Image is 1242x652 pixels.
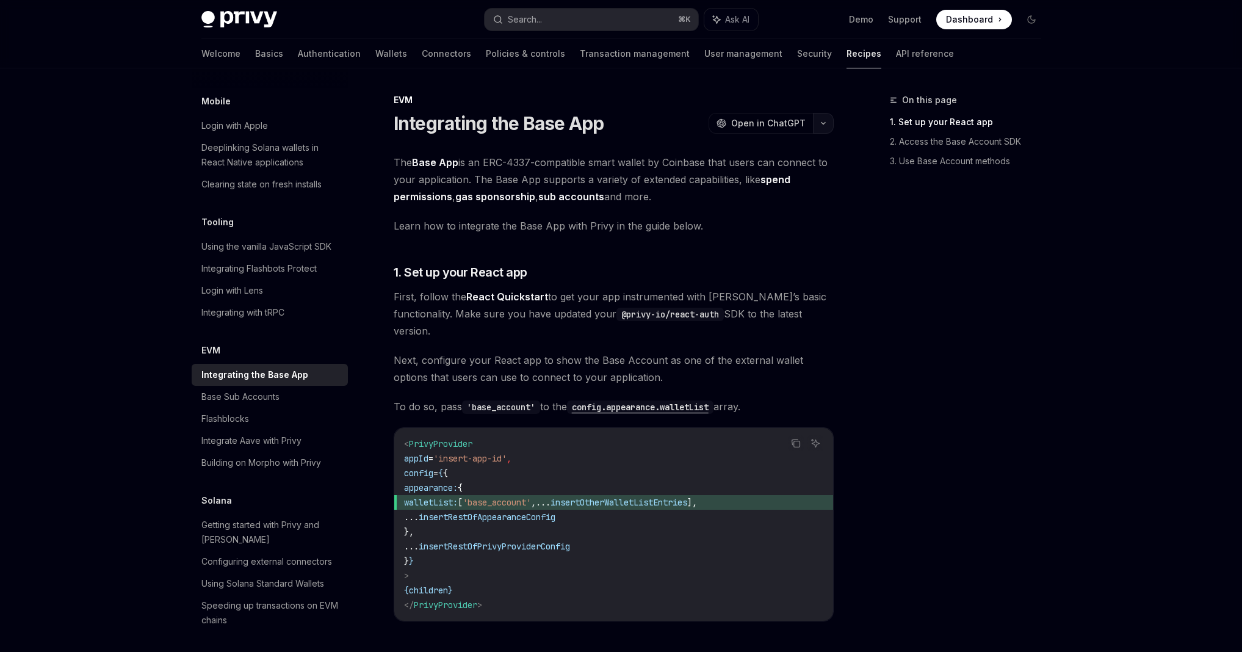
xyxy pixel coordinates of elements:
a: Deeplinking Solana wallets in React Native applications [192,137,348,173]
a: Using Solana Standard Wallets [192,573,348,595]
a: Authentication [298,39,361,68]
a: Security [797,39,832,68]
div: EVM [394,94,834,106]
span: ... [536,497,551,508]
a: React Quickstart [466,291,548,303]
div: Building on Morpho with Privy [201,455,321,470]
div: Search... [508,12,542,27]
a: Integrating the Base App [192,364,348,386]
div: Using Solana Standard Wallets [201,576,324,591]
h5: EVM [201,343,220,358]
span: = [433,468,438,479]
button: Toggle dark mode [1022,10,1041,29]
span: , [531,497,536,508]
span: } [404,556,409,567]
a: Integrating with tRPC [192,302,348,324]
a: Support [888,13,922,26]
a: Using the vanilla JavaScript SDK [192,236,348,258]
strong: Base App [412,156,458,168]
span: Dashboard [946,13,993,26]
span: PrivyProvider [414,599,477,610]
a: Demo [849,13,873,26]
span: ... [404,541,419,552]
span: To do so, pass to the array. [394,398,834,415]
a: Wallets [375,39,407,68]
span: walletList: [404,497,458,508]
a: Basics [255,39,283,68]
button: Search...⌘K [485,9,698,31]
div: Configuring external connectors [201,554,332,569]
a: Base Sub Accounts [192,386,348,408]
span: = [428,453,433,464]
div: Deeplinking Solana wallets in React Native applications [201,140,341,170]
span: 'insert-app-id' [433,453,507,464]
a: Getting started with Privy and [PERSON_NAME] [192,514,348,551]
div: Base Sub Accounts [201,389,280,404]
a: 3. Use Base Account methods [890,151,1051,171]
div: Flashblocks [201,411,249,426]
div: Login with Apple [201,118,268,133]
span: insertOtherWalletListEntries [551,497,687,508]
span: insertRestOfAppearanceConfig [419,512,555,523]
span: , [507,453,511,464]
a: Integrate Aave with Privy [192,430,348,452]
a: gas sponsorship [455,190,535,203]
a: API reference [896,39,954,68]
a: Clearing state on fresh installs [192,173,348,195]
a: Integrating Flashbots Protect [192,258,348,280]
button: Ask AI [807,435,823,451]
h5: Solana [201,493,232,508]
button: Ask AI [704,9,758,31]
a: Transaction management [580,39,690,68]
div: Using the vanilla JavaScript SDK [201,239,331,254]
span: { [438,468,443,479]
a: 2. Access the Base Account SDK [890,132,1051,151]
span: ], [687,497,697,508]
span: children [409,585,448,596]
button: Copy the contents from the code block [788,435,804,451]
code: @privy-io/react-auth [616,308,724,321]
div: Getting started with Privy and [PERSON_NAME] [201,518,341,547]
span: ⌘ K [678,15,691,24]
a: config.appearance.walletList [567,400,713,413]
span: > [404,570,409,581]
span: PrivyProvider [409,438,472,449]
a: Login with Apple [192,115,348,137]
a: Connectors [422,39,471,68]
a: sub accounts [538,190,604,203]
h5: Mobile [201,94,231,109]
span: 'base_account' [463,497,531,508]
span: [ [458,497,463,508]
a: Flashblocks [192,408,348,430]
span: Next, configure your React app to show the Base Account as one of the external wallet options tha... [394,352,834,386]
span: insertRestOfPrivyProviderConfig [419,541,570,552]
span: { [458,482,463,493]
span: Ask AI [725,13,749,26]
img: dark logo [201,11,277,28]
span: { [443,468,448,479]
span: 1. Set up your React app [394,264,527,281]
span: > [477,599,482,610]
a: Speeding up transactions on EVM chains [192,595,348,631]
div: Integrate Aave with Privy [201,433,301,448]
a: Configuring external connectors [192,551,348,573]
h5: Tooling [201,215,234,230]
a: Login with Lens [192,280,348,302]
span: Learn how to integrate the Base App with Privy in the guide below. [394,217,834,234]
span: Open in ChatGPT [731,117,806,129]
a: Dashboard [936,10,1012,29]
div: Integrating Flashbots Protect [201,261,317,276]
span: config [404,468,433,479]
button: Open in ChatGPT [709,113,813,134]
a: User management [704,39,782,68]
code: config.appearance.walletList [567,400,713,414]
span: } [409,556,414,567]
a: 1. Set up your React app [890,112,1051,132]
div: Clearing state on fresh installs [201,177,322,192]
span: The is an ERC-4337-compatible smart wallet by Coinbase that users can connect to your application... [394,154,834,205]
span: On this page [902,93,957,107]
span: appId [404,453,428,464]
span: } [448,585,453,596]
h1: Integrating the Base App [394,112,604,134]
span: ... [404,512,419,523]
